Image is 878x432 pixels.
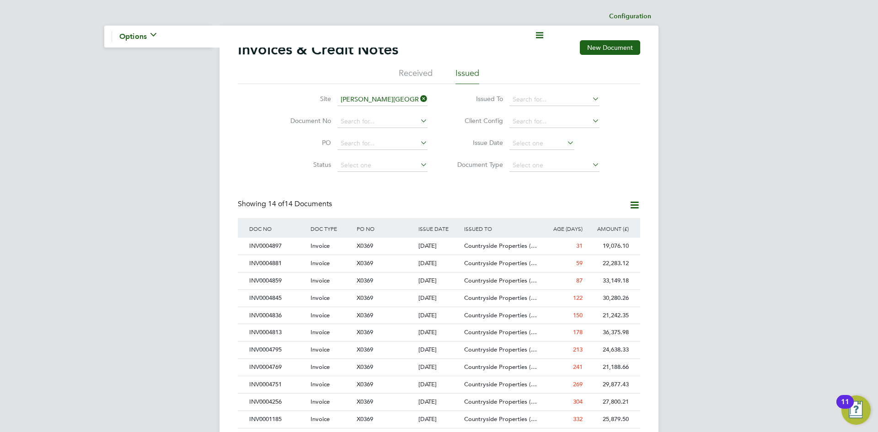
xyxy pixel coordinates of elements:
div: 21,188.66 [585,359,631,376]
button: Open Resource Center, 11 new notifications [841,395,871,425]
label: Issued To [450,95,503,103]
span: 269 [573,380,583,388]
label: Client Config [450,117,503,125]
label: Site [278,95,331,103]
span: Countryside Properties (… [464,346,537,353]
div: 11 [841,402,849,414]
span: X0369 [357,328,373,336]
div: DOC NO [247,218,308,239]
input: Search for... [509,115,600,128]
span: X0369 [357,259,373,267]
button: New Document [580,40,640,55]
div: AGE (DAYS) [539,218,585,239]
span: Invoice [311,398,330,405]
div: [DATE] [416,238,462,255]
div: 33,149.18 [585,272,631,289]
span: Invoice [311,363,330,371]
div: [DATE] [416,359,462,376]
div: 25,879.50 [585,411,631,428]
span: 150 [573,311,583,319]
li: Configuration [609,7,651,26]
div: INV0004256 [247,394,308,411]
span: Invoice [311,311,330,319]
span: Countryside Properties (… [464,259,537,267]
span: Invoice [311,328,330,336]
div: INV0004897 [247,238,308,255]
span: 332 [573,415,583,423]
div: 30,280.26 [585,290,631,307]
span: X0369 [357,311,373,319]
span: Invoice [311,259,330,267]
div: INV0004859 [247,272,308,289]
span: Invoice [311,277,330,284]
div: 36,375.98 [585,324,631,341]
span: X0369 [357,242,373,250]
span: Countryside Properties (… [464,398,537,405]
div: [DATE] [416,255,462,272]
span: 178 [573,328,583,336]
input: Search for... [337,93,428,106]
div: INV0004813 [247,324,308,341]
label: PO [278,139,331,147]
span: X0369 [357,380,373,388]
span: Countryside Properties (… [464,328,537,336]
div: Showing [238,199,334,209]
span: 14 of [268,199,284,208]
span: 14 Documents [268,199,332,208]
span: Invoice [311,415,330,423]
div: ISSUE DATE [416,218,462,239]
label: Status [278,160,331,169]
button: Options [119,31,156,42]
div: 29,877.43 [585,376,631,393]
div: INV0004881 [247,255,308,272]
div: INV0004795 [247,341,308,358]
div: ISSUED TO [462,218,539,239]
div: DOC TYPE [308,218,354,239]
span: 87 [576,277,583,284]
div: [DATE] [416,307,462,324]
div: 24,638.33 [585,341,631,358]
span: Countryside Properties (… [464,277,537,284]
span: Invoice [311,242,330,250]
div: [DATE] [416,394,462,411]
span: X0369 [357,398,373,405]
div: 22,283.12 [585,255,631,272]
div: [DATE] [416,272,462,289]
span: 304 [573,398,583,405]
input: Select one [509,137,574,150]
span: X0369 [357,294,373,302]
div: 21,242.35 [585,307,631,324]
span: Invoice [311,380,330,388]
span: Countryside Properties (… [464,311,537,319]
div: INV0004751 [247,376,308,393]
span: 122 [573,294,583,302]
span: X0369 [357,415,373,423]
span: 241 [573,363,583,371]
span: Invoice [311,294,330,302]
input: Search for... [337,137,428,150]
div: INV0004836 [247,307,308,324]
div: INV0004769 [247,359,308,376]
label: Issue Date [450,139,503,147]
div: INV0004845 [247,290,308,307]
span: 59 [576,259,583,267]
span: X0369 [357,346,373,353]
input: Select one [509,159,600,172]
li: Issued [455,68,479,84]
div: [DATE] [416,376,462,393]
div: 19,076.10 [585,238,631,255]
span: X0369 [357,363,373,371]
input: Select one [337,159,428,172]
div: AMOUNT (£) [585,218,631,239]
span: Countryside Properties (… [464,363,537,371]
span: Invoice [311,346,330,353]
span: X0369 [357,277,373,284]
div: [DATE] [416,290,462,307]
input: Search for... [337,115,428,128]
label: Document No [278,117,331,125]
span: Countryside Properties (… [464,415,537,423]
div: PO NO [354,218,416,239]
nav: Main navigation [104,26,212,48]
span: 31 [576,242,583,250]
